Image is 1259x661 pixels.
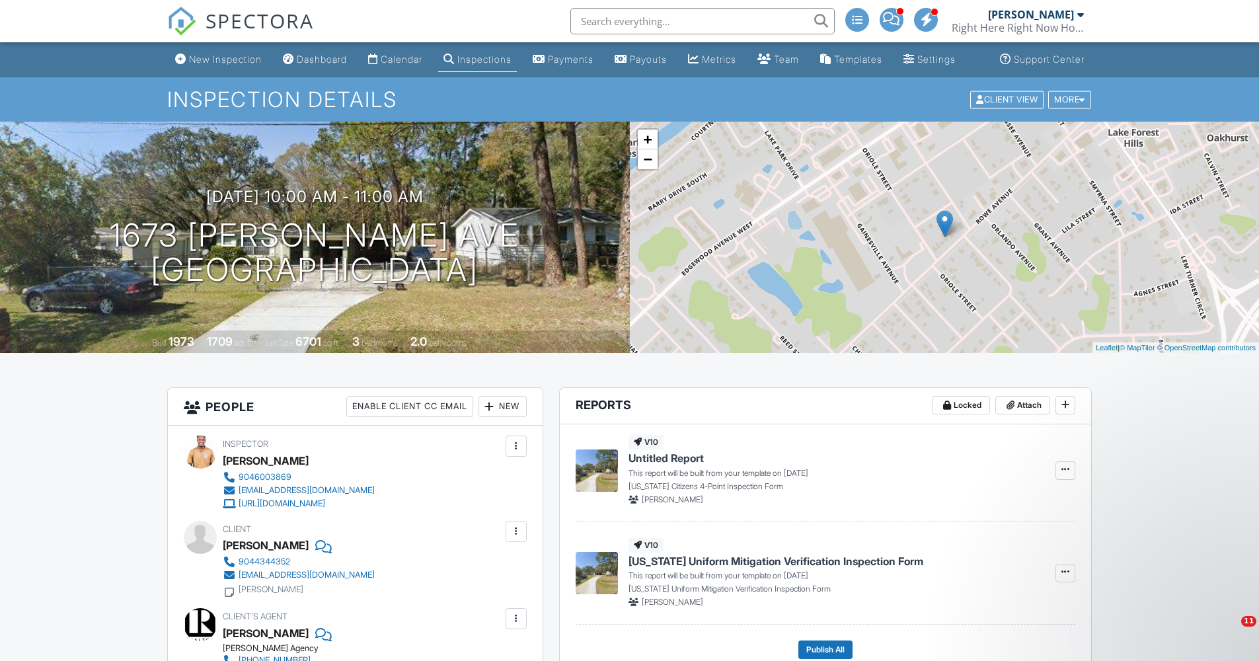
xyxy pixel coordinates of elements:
div: New [478,396,527,417]
div: 2.0 [410,334,427,348]
div: Metrics [702,54,736,65]
span: Client's Agent [223,611,287,621]
div: [URL][DOMAIN_NAME] [239,498,325,509]
div: [PERSON_NAME] [223,451,309,471]
span: Inspector [223,439,268,449]
h3: [DATE] 10:00 am - 11:00 am [206,188,424,206]
a: Zoom in [638,130,658,149]
div: 1973 [169,334,194,348]
div: More [1048,91,1091,108]
div: [PERSON_NAME] [988,8,1074,21]
div: New Inspection [189,54,262,65]
h1: 1673 [PERSON_NAME] Ave [GEOGRAPHIC_DATA] [110,218,519,288]
div: [EMAIL_ADDRESS][DOMAIN_NAME] [239,570,375,580]
h1: Inspection Details [167,88,1092,111]
span: 11 [1241,616,1256,627]
span: Lot Size [266,338,293,348]
div: 9046003869 [239,472,291,483]
div: [PERSON_NAME] [223,535,309,555]
span: bathrooms [429,338,467,348]
a: [PERSON_NAME] [223,623,309,643]
a: [URL][DOMAIN_NAME] [223,497,375,510]
div: Support Center [1014,54,1085,65]
a: Zoom out [638,149,658,169]
div: 6701 [295,334,321,348]
img: The Best Home Inspection Software - Spectora [167,7,196,36]
div: [PERSON_NAME] Agency [223,643,451,654]
div: Templates [834,54,882,65]
div: [PERSON_NAME] [239,584,303,595]
div: Settings [917,54,956,65]
span: SPECTORA [206,7,314,34]
div: Client View [970,91,1044,108]
a: © OpenStreetMap contributors [1157,344,1256,352]
a: New Inspection [170,48,267,72]
div: Calendar [381,54,422,65]
a: Team [752,48,804,72]
div: [EMAIL_ADDRESS][DOMAIN_NAME] [239,485,375,496]
a: Support Center [995,48,1090,72]
div: 3 [352,334,360,348]
a: Payouts [609,48,672,72]
span: sq. ft. [235,338,253,348]
a: Dashboard [278,48,352,72]
div: Payouts [630,54,667,65]
a: Leaflet [1096,344,1118,352]
a: © MapTiler [1120,344,1155,352]
iframe: Intercom live chat [1214,616,1246,648]
a: Metrics [683,48,742,72]
h3: People [168,388,543,426]
div: Right Here Right Now Home Inspections Inc. [952,21,1084,34]
a: [EMAIL_ADDRESS][DOMAIN_NAME] [223,484,375,497]
div: Enable Client CC Email [346,396,473,417]
span: sq.ft. [323,338,340,348]
span: Built [152,338,167,348]
a: Settings [898,48,961,72]
a: [EMAIL_ADDRESS][DOMAIN_NAME] [223,568,375,582]
div: Inspections [457,54,512,65]
div: 1709 [207,334,233,348]
span: Client [223,524,251,534]
div: 9044344352 [239,557,290,567]
div: Dashboard [297,54,347,65]
div: | [1092,342,1259,354]
a: 9044344352 [223,555,375,568]
a: Client View [969,94,1047,104]
a: Calendar [363,48,428,72]
div: Payments [548,54,593,65]
div: Team [774,54,799,65]
input: Search everything... [570,8,835,34]
a: Inspections [438,48,517,72]
span: bedrooms [362,338,398,348]
a: SPECTORA [167,18,314,46]
a: Payments [527,48,599,72]
a: Templates [815,48,888,72]
a: 9046003869 [223,471,375,484]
